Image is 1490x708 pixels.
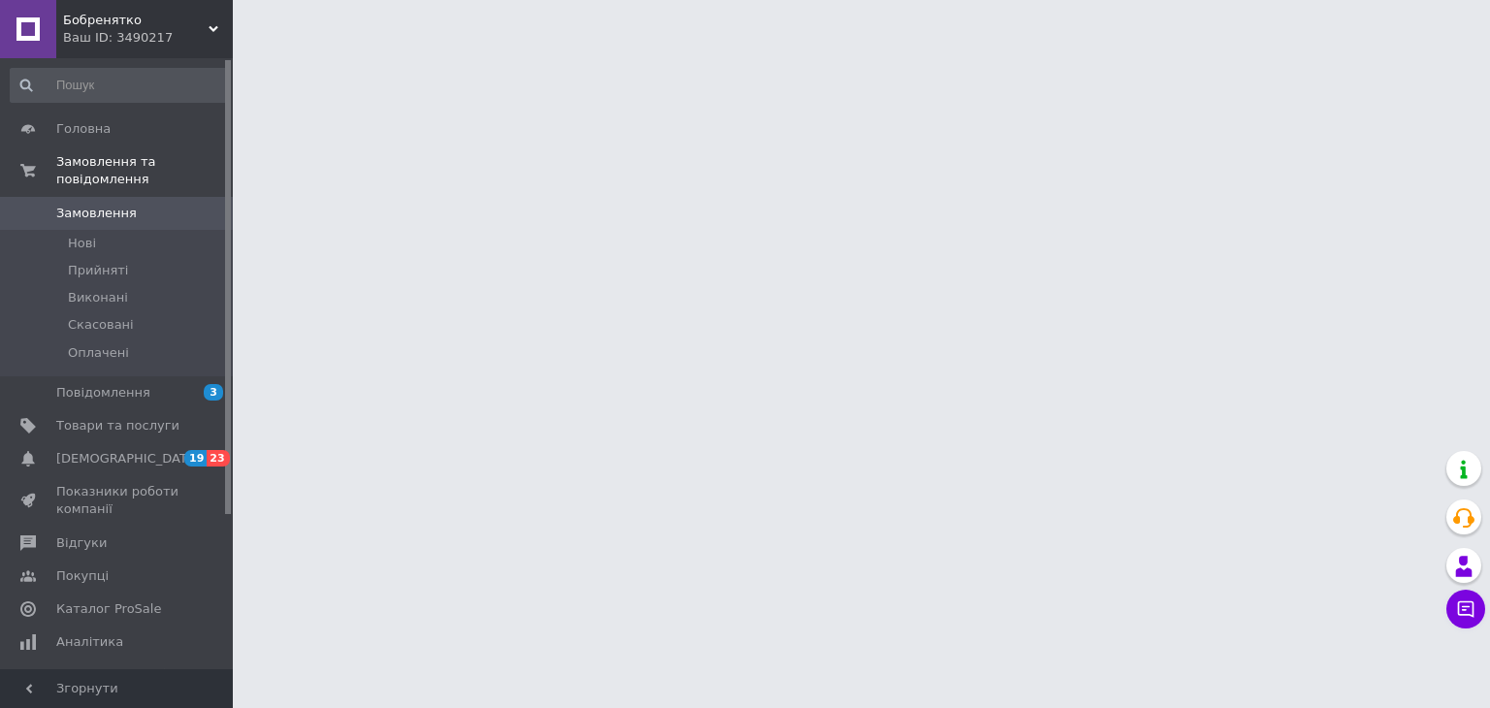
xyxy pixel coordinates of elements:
[68,316,134,334] span: Скасовані
[56,534,107,552] span: Відгуки
[68,262,128,279] span: Прийняті
[56,633,123,651] span: Аналітика
[63,29,233,47] div: Ваш ID: 3490217
[56,666,179,701] span: Інструменти веб-майстра та SEO
[56,205,137,222] span: Замовлення
[1446,590,1485,628] button: Чат з покупцем
[204,384,223,401] span: 3
[56,567,109,585] span: Покупці
[207,450,229,467] span: 23
[63,12,209,29] span: Бобренятко
[56,120,111,138] span: Головна
[68,289,128,306] span: Виконані
[56,600,161,618] span: Каталог ProSale
[184,450,207,467] span: 19
[68,235,96,252] span: Нові
[56,153,233,188] span: Замовлення та повідомлення
[68,344,129,362] span: Оплачені
[10,68,229,103] input: Пошук
[56,417,179,434] span: Товари та послуги
[56,384,150,402] span: Повідомлення
[56,483,179,518] span: Показники роботи компанії
[56,450,200,467] span: [DEMOGRAPHIC_DATA]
